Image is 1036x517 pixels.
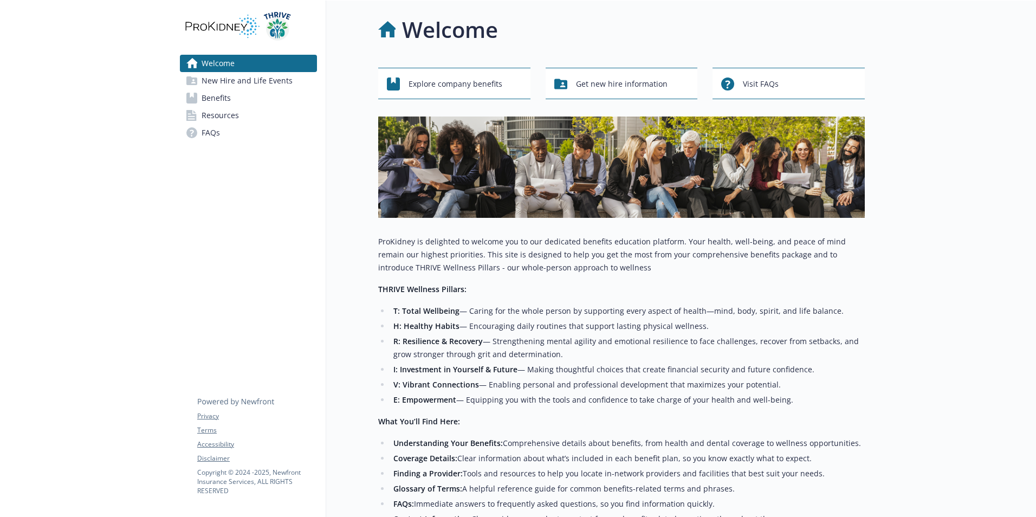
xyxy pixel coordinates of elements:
a: FAQs [180,124,317,141]
span: Explore company benefits [409,74,502,94]
button: Explore company benefits [378,68,530,99]
a: New Hire and Life Events [180,72,317,89]
strong: I: Investment in Yourself & Future [393,364,517,374]
li: — Caring for the whole person by supporting every aspect of health—mind, body, spirit, and life b... [390,305,865,318]
span: FAQs [202,124,220,141]
li: — Making thoughtful choices that create financial security and future confidence. [390,363,865,376]
h1: Welcome [402,14,498,46]
span: Get new hire information [576,74,668,94]
span: Benefits [202,89,231,107]
strong: Coverage Details: [393,453,457,463]
button: Visit FAQs [713,68,865,99]
strong: R: Resilience & Recovery [393,336,483,346]
li: — Enabling personal and professional development that maximizes your potential. [390,378,865,391]
button: Get new hire information [546,68,698,99]
li: — Equipping you with the tools and confidence to take charge of your health and well-being. [390,393,865,406]
a: Privacy [197,411,316,421]
li: — Encouraging daily routines that support lasting physical wellness. [390,320,865,333]
a: Resources [180,107,317,124]
li: Tools and resources to help you locate in-network providers and facilities that best suit your ne... [390,467,865,480]
li: Immediate answers to frequently asked questions, so you find information quickly. [390,497,865,510]
a: Terms [197,425,316,435]
li: Clear information about what’s included in each benefit plan, so you know exactly what to expect. [390,452,865,465]
strong: Glossary of Terms: [393,483,462,494]
strong: T: Total Wellbeing [393,306,459,316]
span: Visit FAQs [743,74,779,94]
strong: Understanding Your Benefits: [393,438,503,448]
strong: H: Healthy Habits [393,321,459,331]
li: A helpful reference guide for common benefits-related terms and phrases. [390,482,865,495]
a: Welcome [180,55,317,72]
span: Welcome [202,55,235,72]
strong: V: Vibrant Connections [393,379,479,390]
span: New Hire and Life Events [202,72,293,89]
strong: E: Empowerment [393,395,456,405]
img: overview page banner [378,117,865,218]
a: Disclaimer [197,454,316,463]
span: Resources [202,107,239,124]
p: Copyright © 2024 - 2025 , Newfront Insurance Services, ALL RIGHTS RESERVED [197,468,316,495]
a: Benefits [180,89,317,107]
strong: Finding a Provider: [393,468,463,479]
p: ProKidney is delighted to welcome you to our dedicated benefits education platform. Your health, ... [378,235,865,274]
li: Comprehensive details about benefits, from health and dental coverage to wellness opportunities. [390,437,865,450]
a: Accessibility [197,440,316,449]
li: — Strengthening mental agility and emotional resilience to face challenges, recover from setbacks... [390,335,865,361]
strong: What You’ll Find Here: [378,416,460,426]
strong: FAQs: [393,499,414,509]
strong: THRIVE Wellness Pillars: [378,284,467,294]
